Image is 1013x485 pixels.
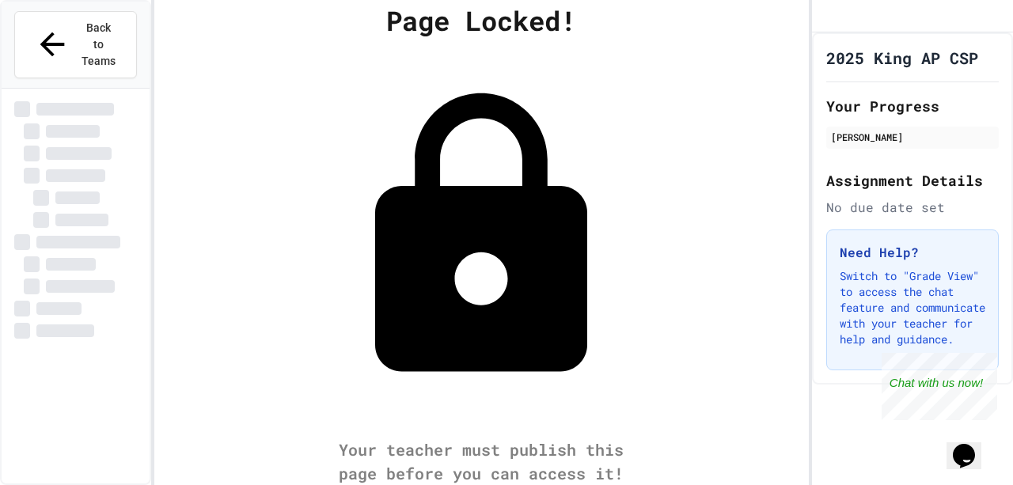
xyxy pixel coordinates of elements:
span: Back to Teams [80,20,117,70]
p: Switch to "Grade View" to access the chat feature and communicate with your teacher for help and ... [840,268,985,347]
div: No due date set [826,198,999,217]
h2: Assignment Details [826,169,999,191]
div: Your teacher must publish this page before you can access it! [323,438,639,485]
h3: Need Help? [840,243,985,262]
button: Back to Teams [14,11,137,78]
h1: 2025 King AP CSP [826,47,978,69]
h2: Your Progress [826,95,999,117]
div: [PERSON_NAME] [831,130,994,144]
iframe: chat widget [882,353,997,420]
iframe: chat widget [947,422,997,469]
